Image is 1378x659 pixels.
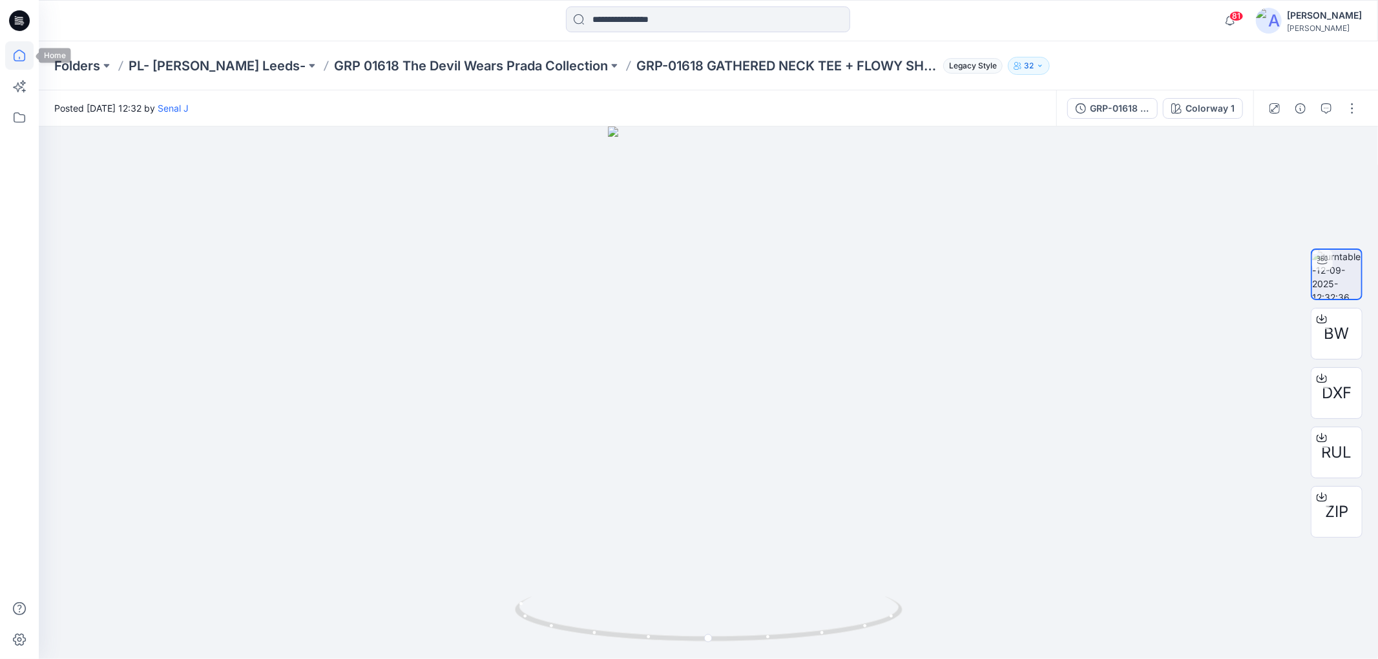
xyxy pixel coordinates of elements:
button: Colorway 1 [1163,98,1243,119]
div: Colorway 1 [1185,101,1235,116]
p: GRP-01618 GATHERED NECK TEE + FLOWY SHORT_DEVELOPMENT [636,57,938,75]
a: PL- [PERSON_NAME] Leeds- [129,57,306,75]
img: turntable-12-09-2025-12:32:36 [1312,250,1361,299]
span: Legacy Style [943,58,1003,74]
span: 81 [1229,11,1244,21]
div: [PERSON_NAME] [1287,23,1362,33]
span: Posted [DATE] 12:32 by [54,101,189,115]
span: RUL [1322,441,1352,464]
button: Details [1290,98,1311,119]
a: Senal J [158,103,189,114]
p: 32 [1024,59,1034,73]
a: GRP 01618 The Devil Wears Prada Collection [334,57,608,75]
a: Folders [54,57,100,75]
img: avatar [1256,8,1282,34]
span: DXF [1322,381,1352,405]
button: GRP-01618 GATHERED NECK TEE + FLOWY SHORT_DEVELOPMENT [1067,98,1158,119]
button: 32 [1008,57,1050,75]
div: [PERSON_NAME] [1287,8,1362,23]
div: GRP-01618 GATHERED NECK TEE + FLOWY SHORT_DEVELOPMENT [1090,101,1149,116]
span: ZIP [1325,500,1348,523]
span: BW [1324,322,1350,345]
button: Legacy Style [938,57,1003,75]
